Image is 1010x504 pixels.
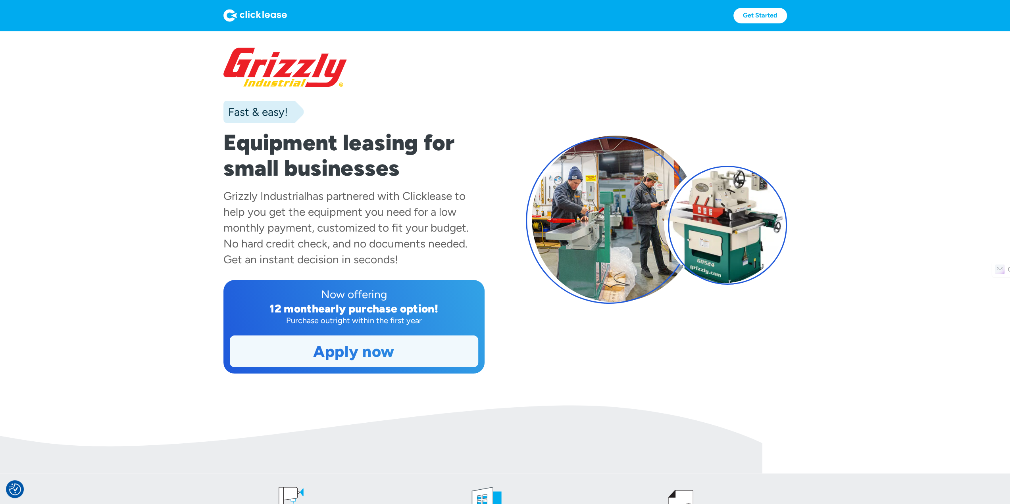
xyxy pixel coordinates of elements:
a: Get Started [733,8,787,23]
div: Grizzly Industrial [223,189,306,203]
h1: Equipment leasing for small businesses [223,130,485,181]
div: Now offering [230,286,478,302]
div: early purchase option! [318,302,438,315]
div: has partnered with Clicklease to help you get the equipment you need for a low monthly payment, c... [223,189,469,266]
div: Fast & easy! [223,104,288,120]
a: Apply now [230,336,478,367]
img: Logo [223,9,287,22]
img: Revisit consent button [9,483,21,495]
div: 12 month [269,302,318,315]
button: Consent Preferences [9,483,21,495]
div: Purchase outright within the first year [230,315,478,326]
